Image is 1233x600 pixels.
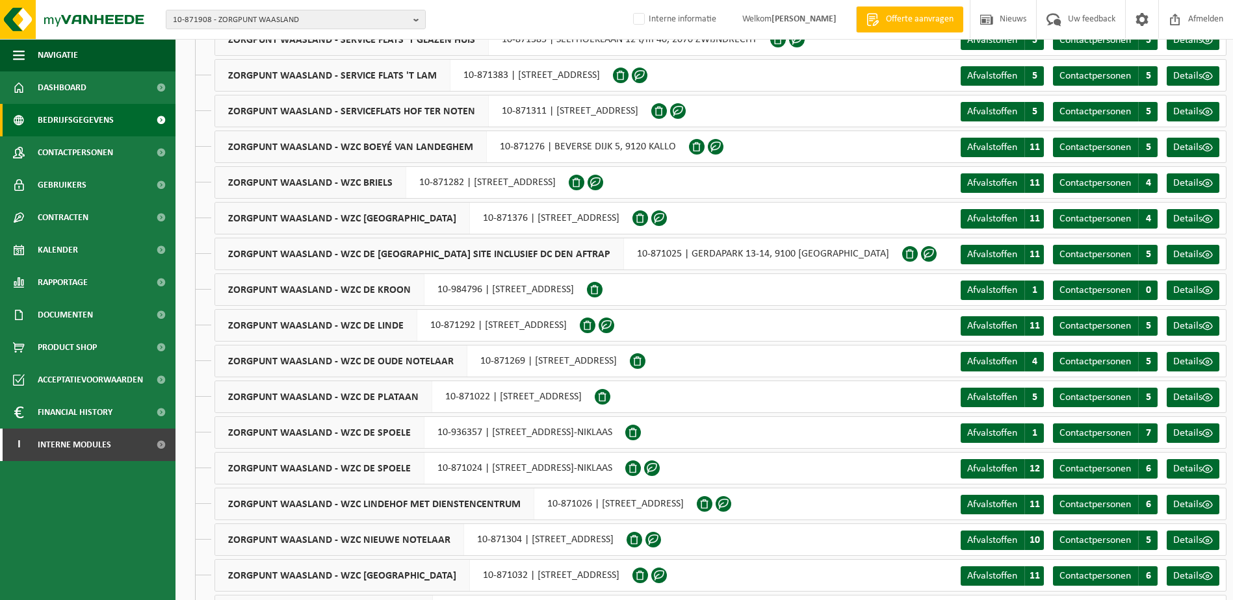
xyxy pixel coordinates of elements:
span: Details [1173,106,1202,117]
a: Details [1167,31,1219,50]
a: Details [1167,352,1219,371]
a: Contactpersonen 5 [1053,388,1158,407]
span: Afvalstoffen [967,356,1017,367]
span: Contactpersonen [1059,571,1131,581]
span: Details [1173,392,1202,403]
div: 10-871026 | [STREET_ADDRESS] [214,488,697,520]
button: 10-871908 - ZORGPUNT WAASLAND [166,10,426,29]
span: Details [1173,356,1202,367]
span: Details [1173,571,1202,581]
span: 5 [1138,531,1158,550]
div: 10-871376 | [STREET_ADDRESS] [214,202,632,234]
span: ZORGPUNT WAASLAND - SERVICE FLATS 'T GLAZEN HUIS [215,24,489,55]
a: Contactpersonen 5 [1053,352,1158,371]
a: Details [1167,281,1219,300]
span: Contactpersonen [1059,71,1131,81]
span: ZORGPUNT WAASLAND - WZC BRIELS [215,167,406,198]
span: 6 [1138,495,1158,514]
span: Details [1173,464,1202,474]
a: Contactpersonen 5 [1053,531,1158,550]
span: Details [1173,142,1202,153]
a: Details [1167,531,1219,550]
span: Bedrijfsgegevens [38,104,114,136]
span: Rapportage [38,266,88,299]
span: Product Shop [38,331,97,364]
a: Offerte aanvragen [856,6,963,32]
span: Contactpersonen [1059,464,1131,474]
a: Details [1167,566,1219,586]
a: Contactpersonen 5 [1053,245,1158,264]
a: Details [1167,423,1219,443]
strong: [PERSON_NAME] [772,14,837,24]
span: Afvalstoffen [967,321,1017,331]
a: Contactpersonen 5 [1053,31,1158,50]
a: Afvalstoffen 5 [961,388,1044,407]
span: 1 [1024,423,1044,443]
a: Afvalstoffen 11 [961,495,1044,514]
span: ZORGPUNT WAASLAND - WZC LINDEHOF MET DIENSTENCENTRUM [215,488,534,519]
span: 5 [1138,245,1158,264]
span: Details [1173,499,1202,510]
span: Navigatie [38,39,78,71]
div: 10-984796 | [STREET_ADDRESS] [214,273,587,306]
span: Contactpersonen [1059,535,1131,545]
span: ZORGPUNT WAASLAND - WZC DE LINDE [215,310,417,341]
span: Financial History [38,396,112,429]
span: 5 [1138,316,1158,336]
span: 5 [1024,388,1044,407]
span: Afvalstoffen [967,428,1017,438]
span: 5 [1024,66,1044,86]
span: Interne modules [38,429,111,461]
a: Afvalstoffen 11 [961,566,1044,586]
span: Contactpersonen [1059,499,1131,510]
span: Afvalstoffen [967,392,1017,403]
span: ZORGPUNT WAASLAND - WZC DE PLATAAN [215,381,432,412]
div: 10-871383 | [STREET_ADDRESS] [214,59,613,92]
a: Contactpersonen 6 [1053,459,1158,479]
span: ZORGPUNT WAASLAND - WZC DE [GEOGRAPHIC_DATA] SITE INCLUSIEF DC DEN AFTRAP [215,238,624,269]
a: Contactpersonen 4 [1053,173,1158,193]
span: 5 [1138,31,1158,50]
span: Acceptatievoorwaarden [38,364,143,396]
span: Contactpersonen [1059,35,1131,45]
a: Details [1167,102,1219,121]
span: Details [1173,178,1202,188]
span: Afvalstoffen [967,178,1017,188]
span: Details [1173,35,1202,45]
span: 6 [1138,459,1158,479]
a: Contactpersonen 5 [1053,316,1158,336]
span: Details [1173,535,1202,545]
span: 4 [1024,352,1044,371]
div: 10-871022 | [STREET_ADDRESS] [214,381,595,413]
span: Contactpersonen [1059,321,1131,331]
span: Details [1173,71,1202,81]
span: 10 [1024,531,1044,550]
span: 11 [1024,316,1044,336]
span: Afvalstoffen [967,71,1017,81]
span: Afvalstoffen [967,214,1017,224]
div: 10-871304 | [STREET_ADDRESS] [214,523,627,556]
a: Details [1167,388,1219,407]
label: Interne informatie [630,10,716,29]
div: 10-936357 | [STREET_ADDRESS]-NIKLAAS [214,416,625,449]
div: 10-871282 | [STREET_ADDRESS] [214,166,569,199]
span: Afvalstoffen [967,35,1017,45]
a: Details [1167,316,1219,336]
a: Contactpersonen 4 [1053,209,1158,229]
span: Afvalstoffen [967,106,1017,117]
span: 11 [1024,173,1044,193]
span: Contactpersonen [1059,392,1131,403]
a: Details [1167,173,1219,193]
div: 10-871311 | [STREET_ADDRESS] [214,95,651,127]
a: Details [1167,66,1219,86]
a: Afvalstoffen 11 [961,138,1044,157]
span: Offerte aanvragen [883,13,957,26]
span: ZORGPUNT WAASLAND - WZC NIEUWE NOTELAAR [215,524,464,555]
a: Afvalstoffen 10 [961,531,1044,550]
span: Afvalstoffen [967,571,1017,581]
span: Contactpersonen [1059,356,1131,367]
span: ZORGPUNT WAASLAND - WZC [GEOGRAPHIC_DATA] [215,203,470,234]
div: 10-871385 | SEEFHOEKLAAN 12 t/m 40, 2070 ZWIJNDRECHT [214,23,770,56]
span: Dashboard [38,71,86,104]
span: ZORGPUNT WAASLAND - SERVICEFLATS HOF TER NOTEN [215,95,489,127]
